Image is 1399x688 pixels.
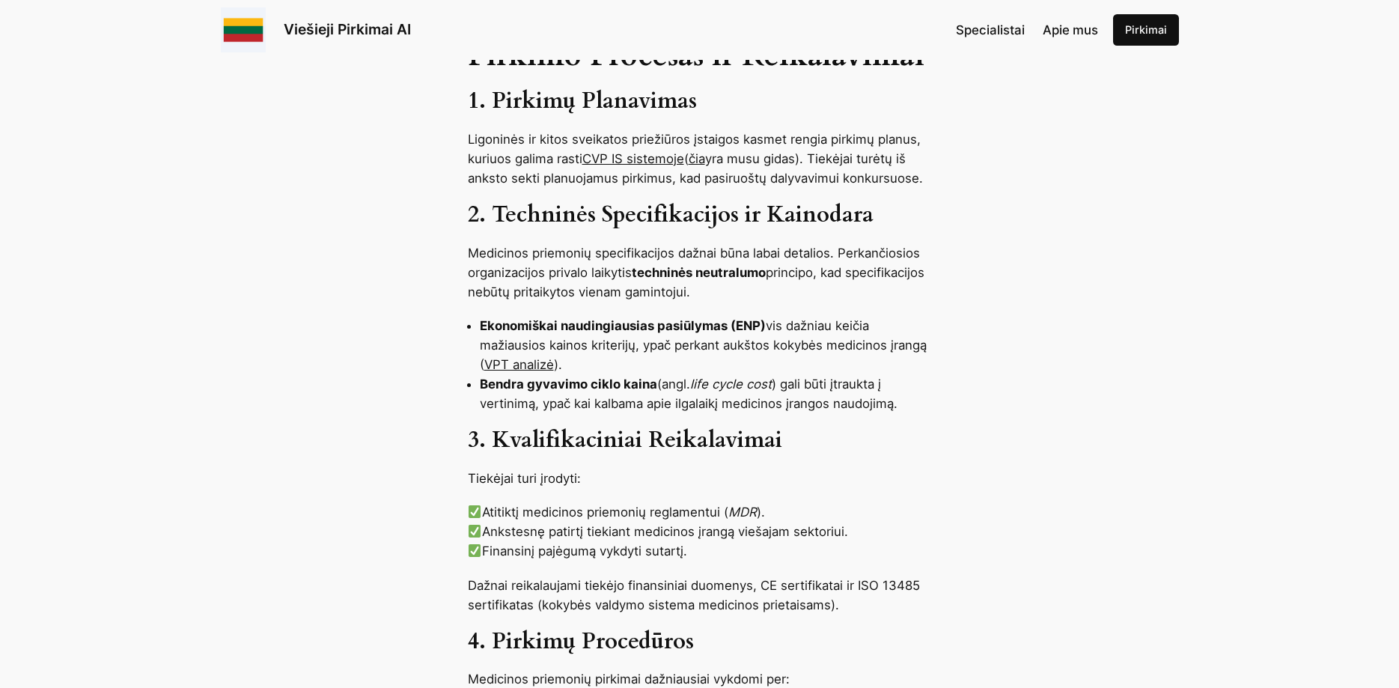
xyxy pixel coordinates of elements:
em: life cycle cost [690,377,772,392]
p: Tiekėjai turi įrodyti: [468,469,932,488]
strong: Ekonomiškai naudingiausias pasiūlymas (ENP) [480,318,766,333]
strong: 4. Pirkimų Procedūros [468,627,694,657]
li: vis dažniau keičia mažiausios kainos kriterijų, ypač perkant aukštos kokybės medicinos įrangą ( ). [480,316,932,374]
img: ✅ [469,505,481,518]
a: Viešieji Pirkimai AI [284,20,411,38]
li: (angl. ) gali būti įtraukta į vertinimą, ypač kai kalbama apie ilgalaikį medicinos įrangos naudoj... [480,374,932,413]
p: Dažnai reikalaujami tiekėjo finansiniai duomenys, CE sertifikatai ir ISO 13485 sertifikatas (koky... [468,576,932,615]
a: Specialistai [956,20,1025,40]
strong: 1. Pirkimų Planavimas [468,86,697,116]
span: Specialistai [956,22,1025,37]
img: ✅ [469,525,481,538]
p: Ligoninės ir kitos sveikatos priežiūros įstaigos kasmet rengia pirkimų planus, kuriuos galima ras... [468,130,932,188]
strong: Bendra gyvavimo ciklo kaina [480,377,657,392]
a: Apie mus [1043,20,1098,40]
a: CVP IS sistemoje [582,151,684,166]
a: VPT analizė [484,357,554,372]
nav: Navigation [956,20,1098,40]
img: ✅ [469,544,481,557]
p: Medicinos priemonių specifikacijos dažnai būna labai detalios. Perkančiosios organizacijos prival... [468,243,932,302]
p: Atitiktį medicinos priemonių reglamentui ( ). Ankstesnę patirtį tiekiant medicinos įrangą viešaja... [468,502,932,561]
img: Viešieji pirkimai logo [221,7,266,52]
strong: 3. Kvalifikaciniai Reikalavimai [468,425,782,455]
strong: 2. Techninės Specifikacijos ir Kainodara [468,200,874,230]
a: čia [689,151,705,166]
span: Apie mus [1043,22,1098,37]
a: Pirkimai [1113,14,1179,46]
em: MDR [728,505,757,520]
strong: techninės neutralumo [632,265,766,280]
